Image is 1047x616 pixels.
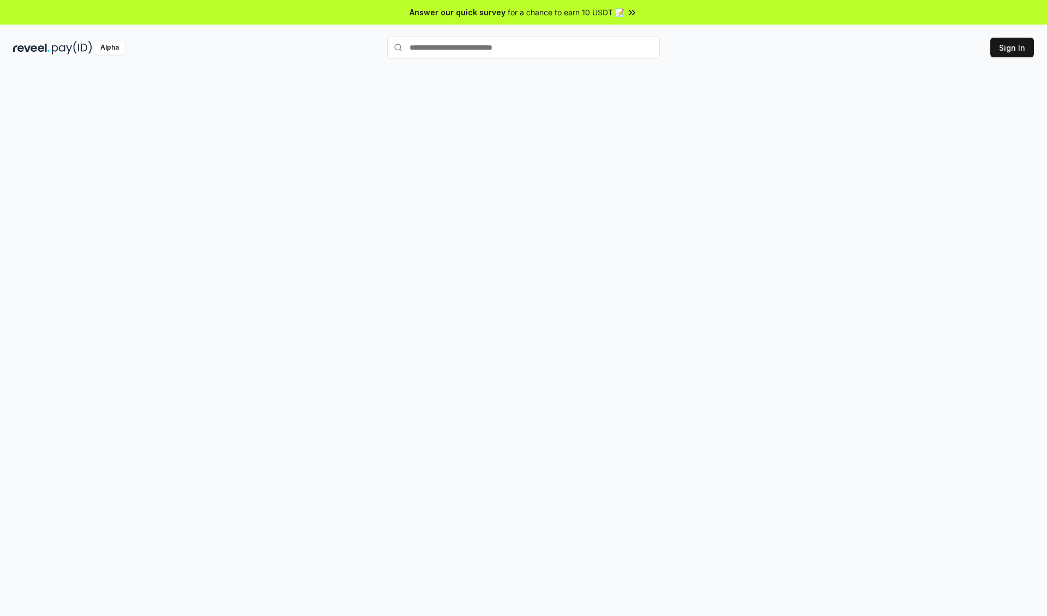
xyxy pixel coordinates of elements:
div: Alpha [94,41,125,55]
button: Sign In [990,38,1034,57]
span: Answer our quick survey [410,7,506,18]
img: pay_id [52,41,92,55]
span: for a chance to earn 10 USDT 📝 [508,7,624,18]
img: reveel_dark [13,41,50,55]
